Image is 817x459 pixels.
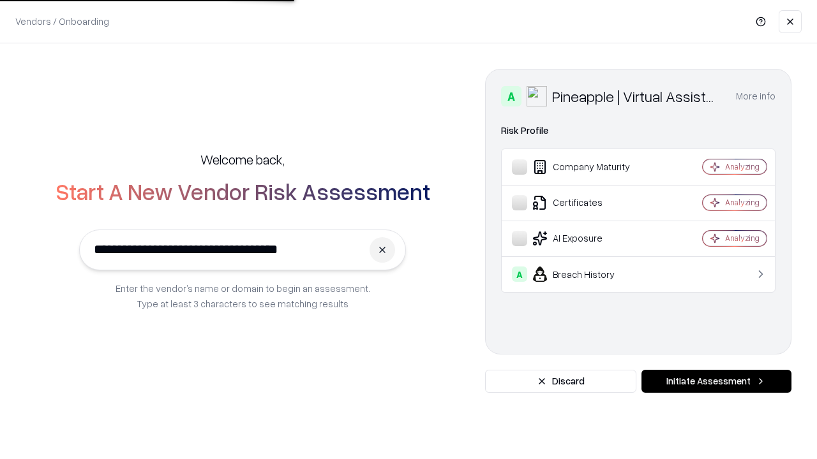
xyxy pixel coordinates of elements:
[736,85,776,108] button: More info
[512,231,664,246] div: AI Exposure
[552,86,721,106] div: Pineapple | Virtual Assistant Agency
[725,197,760,208] div: Analyzing
[725,233,760,244] div: Analyzing
[641,370,791,393] button: Initiate Assessment
[527,86,547,106] img: Pineapple | Virtual Assistant Agency
[512,195,664,210] div: Certificates
[15,15,109,28] p: Vendors / Onboarding
[501,86,521,106] div: A
[725,161,760,172] div: Analyzing
[116,280,370,311] p: Enter the vendor’s name or domain to begin an assessment. Type at least 3 characters to see match...
[200,150,285,168] h5: Welcome back,
[501,123,776,138] div: Risk Profile
[512,266,664,282] div: Breach History
[512,266,527,282] div: A
[485,370,636,393] button: Discard
[512,159,664,175] div: Company Maturity
[56,178,430,204] h2: Start A New Vendor Risk Assessment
